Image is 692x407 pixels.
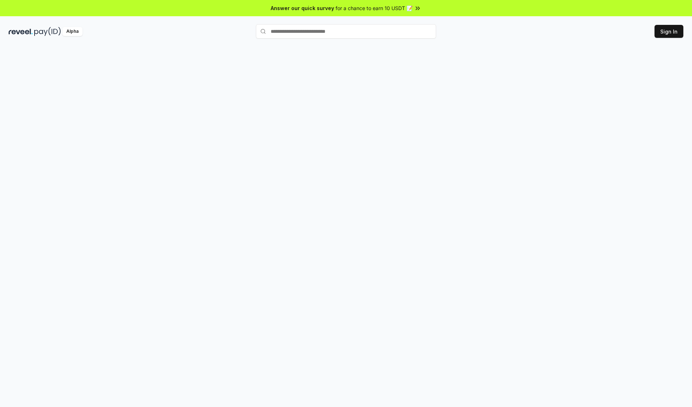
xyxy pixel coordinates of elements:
div: Alpha [62,27,83,36]
button: Sign In [655,25,683,38]
img: pay_id [34,27,61,36]
span: for a chance to earn 10 USDT 📝 [336,4,413,12]
img: reveel_dark [9,27,33,36]
span: Answer our quick survey [271,4,334,12]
